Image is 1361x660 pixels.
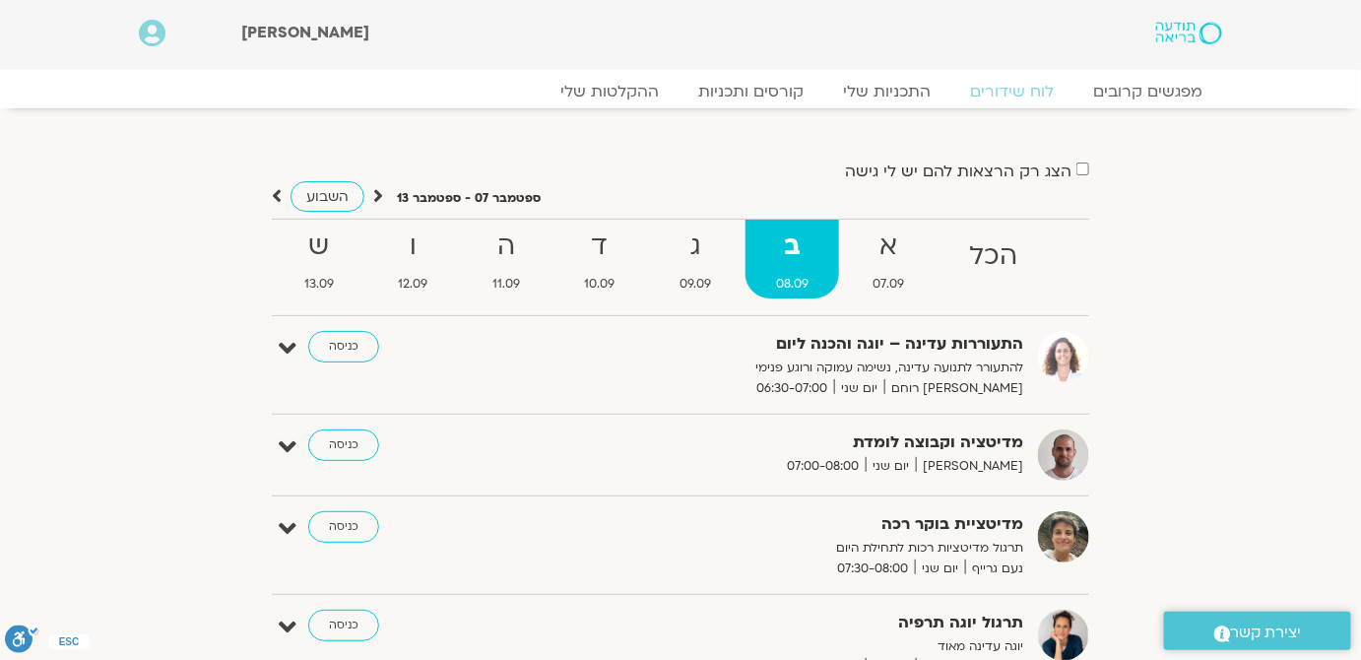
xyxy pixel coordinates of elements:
[845,163,1071,180] label: הצג רק הרצאות להם יש לי גישה
[830,559,915,579] span: 07:30-08:00
[274,274,364,295] span: 13.09
[950,82,1073,101] a: לוח שידורים
[823,82,950,101] a: התכניות שלי
[1164,612,1351,650] a: יצירת קשר
[541,82,679,101] a: ההקלטות שלי
[541,610,1023,636] strong: תרגול יוגה תרפיה
[745,274,839,295] span: 08.09
[274,225,364,269] strong: ש
[368,225,459,269] strong: ו
[462,220,551,298] a: ה11.09
[650,274,743,295] span: 09.09
[916,456,1023,477] span: [PERSON_NAME]
[462,225,551,269] strong: ה
[679,82,823,101] a: קורסים ותכניות
[541,331,1023,358] strong: התעוררות עדינה – יוגה והכנה ליום
[749,378,834,399] span: 06:30-07:00
[745,220,839,298] a: ב08.09
[368,220,459,298] a: ו12.09
[541,511,1023,538] strong: מדיטציית בוקר רכה
[306,187,349,206] span: השבוע
[462,274,551,295] span: 11.09
[843,225,936,269] strong: א
[541,636,1023,657] p: יוגה עדינה מאוד
[308,429,379,461] a: כניסה
[242,22,370,43] span: [PERSON_NAME]
[915,559,965,579] span: יום שני
[834,378,884,399] span: יום שני
[1231,620,1302,646] span: יצירת קשר
[650,220,743,298] a: ג09.09
[139,82,1222,101] nav: Menu
[780,456,866,477] span: 07:00-08:00
[274,220,364,298] a: ש13.09
[965,559,1023,579] span: נעם גרייף
[884,378,1023,399] span: [PERSON_NAME] רוחם
[308,511,379,543] a: כניסה
[291,181,364,212] a: השבוע
[368,274,459,295] span: 12.09
[308,331,379,363] a: כניסה
[554,274,646,295] span: 10.09
[939,234,1048,279] strong: הכל
[554,220,646,298] a: ד10.09
[1073,82,1222,101] a: מפגשים קרובים
[843,274,936,295] span: 07.09
[541,429,1023,456] strong: מדיטציה וקבוצה לומדת
[650,225,743,269] strong: ג
[939,220,1048,298] a: הכל
[554,225,646,269] strong: ד
[745,225,839,269] strong: ב
[843,220,936,298] a: א07.09
[866,456,916,477] span: יום שני
[397,188,541,209] p: ספטמבר 07 - ספטמבר 13
[541,358,1023,378] p: להתעורר לתנועה עדינה, נשימה עמוקה ורוגע פנימי
[541,538,1023,559] p: תרגול מדיטציות רכות לתחילת היום
[308,610,379,641] a: כניסה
